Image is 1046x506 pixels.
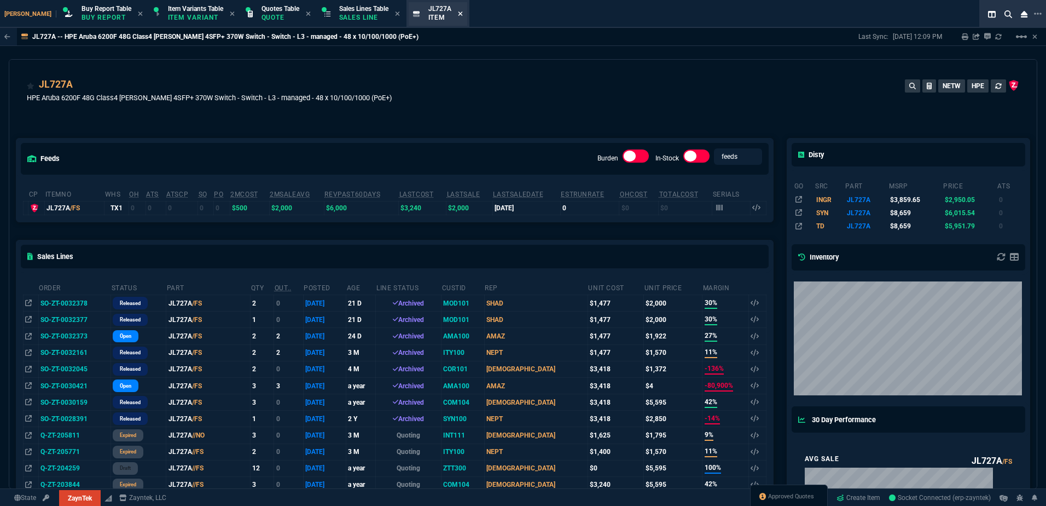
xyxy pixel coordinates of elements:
[441,295,485,312] td: MOD101
[888,206,943,220] td: $8,659
[261,5,299,13] span: Quotes Table
[590,463,642,473] div: $0
[82,13,131,22] p: Buy Report
[484,377,588,394] td: AMAZ
[274,377,303,394] td: 3
[493,191,543,198] abbr: The date of the last SO Inv price. No time limit. (ignore zeros)
[845,193,888,206] td: JL727A
[192,464,204,472] span: //FS
[441,444,485,460] td: ITY100
[303,460,346,476] td: [DATE]
[768,492,814,501] span: Approved Quotes
[560,201,619,215] td: 0
[166,312,251,328] td: JL727A
[623,150,649,167] div: Burden
[484,460,588,476] td: [DEMOGRAPHIC_DATA]
[888,220,943,233] td: $8,659
[303,361,346,377] td: [DATE]
[794,206,1024,220] tr: ARUBA 6200F 48G CL4 4SFP+370W SWCH
[378,331,439,341] div: Archived
[261,13,299,22] p: Quote
[705,413,720,424] span: -14%
[38,295,111,312] td: SO-ZT-0032378
[166,427,251,444] td: JL727A
[251,427,274,444] td: 3
[705,381,733,392] span: -80,900%
[815,177,845,193] th: src
[251,460,274,476] td: 12
[192,382,202,390] span: /FS
[889,494,991,502] span: Socket Connected (erp-zayntek)
[166,394,251,411] td: JL727A
[484,411,588,427] td: NEPT
[192,332,202,340] span: /FS
[274,444,303,460] td: 0
[303,344,346,361] td: [DATE]
[274,328,303,344] td: 2
[395,10,400,19] nx-icon: Close Tab
[378,315,439,325] div: Archived
[274,411,303,427] td: 0
[590,331,642,341] div: $1,477
[590,348,642,358] div: $1,477
[659,201,712,215] td: $0
[303,427,346,444] td: [DATE]
[484,295,588,312] td: SHAD
[346,427,376,444] td: 3 M
[794,193,1024,206] tr: HP ENTERPRISE ARUBA 6200F 48G CLASS4 POE 4SFP+ 370W SWITCH BLACK
[644,427,702,444] td: $1,795
[120,315,141,324] p: Released
[644,328,702,344] td: $1,922
[274,460,303,476] td: 0
[590,298,642,308] div: $1,477
[120,299,141,308] p: Released
[274,476,303,493] td: 0
[339,13,388,22] p: Sales Line
[166,444,251,460] td: JL727A
[25,349,32,357] nx-icon: Open In Opposite Panel
[399,191,434,198] abbr: The last purchase cost from PO Order
[441,312,485,328] td: MOD101
[192,316,202,324] span: /FS
[705,314,717,325] span: 30%
[104,186,129,202] th: WHS
[1015,30,1028,43] mat-icon: Example home icon
[441,460,485,476] td: ZTT300
[47,203,102,213] div: JL727A
[27,251,73,262] h5: Sales Lines
[25,415,32,423] nx-icon: Open In Opposite Panel
[303,394,346,411] td: [DATE]
[274,344,303,361] td: 2
[888,193,943,206] td: $3,859.65
[590,315,642,325] div: $1,477
[129,191,139,198] abbr: Total units in inventory.
[306,10,311,19] nx-icon: Close Tab
[794,220,1024,233] tr: HPE Aruba 6200F 48G Class4 PoE 4SFP+ 370W Switch
[39,493,53,503] a: API TOKEN
[213,201,230,215] td: 0
[25,316,32,324] nx-icon: Open In Opposite Panel
[274,312,303,328] td: 0
[447,191,480,198] abbr: The last SO Inv price. No time limit. (ignore zeros)
[251,279,274,295] th: QTY
[441,411,485,427] td: SYN100
[441,344,485,361] td: ITY100
[1034,9,1042,19] nx-icon: Open New Tab
[166,377,251,394] td: JL727A
[38,394,111,411] td: SO-ZT-0030159
[845,177,888,193] th: part
[346,312,376,328] td: 21 D
[251,312,274,328] td: 1
[644,460,702,476] td: $5,595
[378,298,439,308] div: Archived
[441,279,485,295] th: CustId
[484,427,588,444] td: [DEMOGRAPHIC_DATA]
[590,381,642,391] div: $3,418
[4,10,56,18] span: [PERSON_NAME]
[38,411,111,427] td: SO-ZT-0028391
[166,344,251,361] td: JL727A
[590,447,642,457] div: $1,400
[1002,458,1012,465] span: /FS
[274,394,303,411] td: 0
[484,361,588,377] td: [DEMOGRAPHIC_DATA]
